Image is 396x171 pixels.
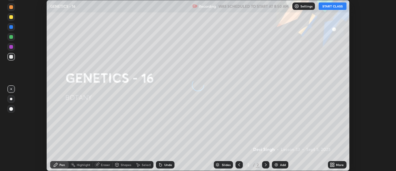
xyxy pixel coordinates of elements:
img: class-settings-icons [294,4,299,9]
button: START CLASS [319,2,346,10]
div: Eraser [101,163,110,166]
div: Undo [164,163,172,166]
div: More [336,163,344,166]
p: Recording [199,4,216,9]
div: 2 [256,162,260,168]
div: / [253,163,255,167]
p: Settings [300,5,312,8]
img: add-slide-button [274,162,279,167]
div: Select [142,163,151,166]
div: 2 [245,163,252,167]
div: Highlight [77,163,90,166]
div: Add [280,163,286,166]
p: GENETICS - 16 [50,4,75,9]
div: Slides [222,163,230,166]
h5: WAS SCHEDULED TO START AT 8:50 AM [218,3,289,9]
img: recording.375f2c34.svg [192,4,197,9]
div: Pen [59,163,65,166]
div: Shapes [121,163,131,166]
